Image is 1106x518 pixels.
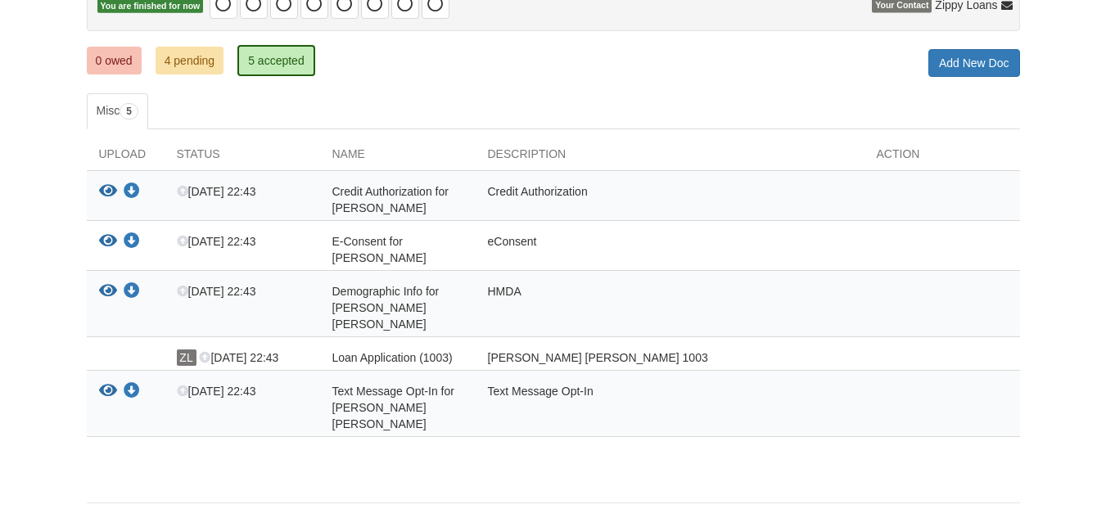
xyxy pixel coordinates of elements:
span: [DATE] 22:43 [199,351,278,364]
div: Upload [87,146,165,170]
a: 5 accepted [237,45,315,76]
div: Description [476,146,864,170]
span: [DATE] 22:43 [177,285,256,298]
a: Misc [87,93,148,129]
a: 0 owed [87,47,142,74]
a: Download Credit Authorization for William Jackson [124,186,140,199]
div: Text Message Opt-In [476,383,864,432]
button: View E-Consent for William Jackson [99,233,117,250]
a: Download Demographic Info for William Griffin Jackson [124,286,140,299]
span: [DATE] 22:43 [177,185,256,198]
a: Download Text Message Opt-In for William Griffin Jackson [124,385,140,399]
a: Add New Doc [928,49,1020,77]
a: 4 pending [156,47,224,74]
div: HMDA [476,283,864,332]
span: Credit Authorization for [PERSON_NAME] [332,185,449,214]
span: Loan Application (1003) [332,351,453,364]
span: E-Consent for [PERSON_NAME] [332,235,427,264]
span: [DATE] 22:43 [177,235,256,248]
span: [DATE] 22:43 [177,385,256,398]
div: Name [320,146,476,170]
div: [PERSON_NAME] [PERSON_NAME] 1003 [476,349,864,366]
button: View Credit Authorization for William Jackson [99,183,117,200]
a: Download E-Consent for William Jackson [124,236,140,249]
button: View Text Message Opt-In for William Griffin Jackson [99,383,117,400]
span: ZL [177,349,196,366]
div: Action [864,146,1020,170]
div: Status [165,146,320,170]
button: View Demographic Info for William Griffin Jackson [99,283,117,300]
span: Text Message Opt-In for [PERSON_NAME] [PERSON_NAME] [332,385,454,430]
div: eConsent [476,233,864,266]
div: Credit Authorization [476,183,864,216]
span: 5 [120,103,138,119]
span: Demographic Info for [PERSON_NAME] [PERSON_NAME] [332,285,440,331]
